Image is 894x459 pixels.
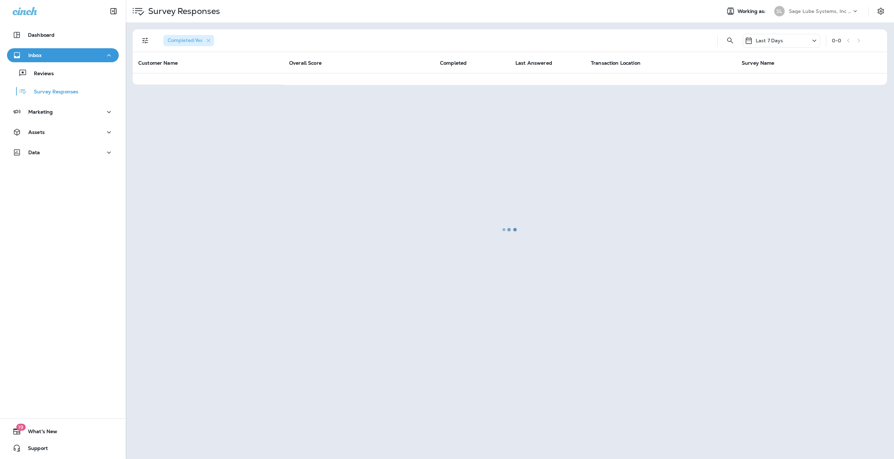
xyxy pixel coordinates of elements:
button: Inbox [7,48,119,62]
button: Survey Responses [7,84,119,99]
p: Marketing [28,109,53,115]
button: Collapse Sidebar [104,4,123,18]
p: Data [28,150,40,155]
span: What's New [21,429,57,437]
p: Assets [28,129,45,135]
button: Data [7,145,119,159]
button: Dashboard [7,28,119,42]
p: Dashboard [28,32,54,38]
button: 19What's New [7,424,119,438]
p: Inbox [28,52,42,58]
button: Reviews [7,66,119,80]
span: Support [21,445,48,454]
p: Survey Responses [27,89,78,95]
button: Marketing [7,105,119,119]
button: Assets [7,125,119,139]
span: 19 [16,424,25,431]
button: Support [7,441,119,455]
p: Reviews [27,71,54,77]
